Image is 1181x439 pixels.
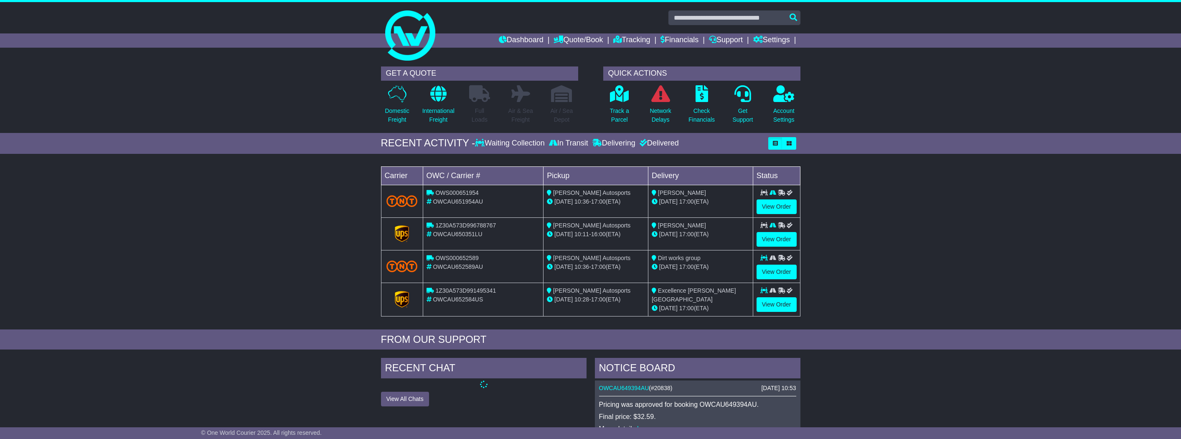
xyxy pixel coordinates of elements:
[757,199,797,214] a: View Order
[679,263,694,270] span: 17:00
[553,287,630,294] span: [PERSON_NAME] Autosports
[709,33,743,48] a: Support
[595,358,800,380] div: NOTICE BOARD
[659,231,678,237] span: [DATE]
[386,260,418,272] img: TNT_Domestic.png
[435,287,496,294] span: 1Z30A573D991495341
[659,263,678,270] span: [DATE]
[553,222,630,229] span: [PERSON_NAME] Autosports
[599,401,796,408] p: Pricing was approved for booking OWCAU649394AU.
[591,263,606,270] span: 17:00
[574,263,589,270] span: 10:36
[381,334,800,346] div: FROM OUR SUPPORT
[553,255,630,261] span: [PERSON_NAME] Autosports
[652,197,749,206] div: (ETA)
[658,222,706,229] span: [PERSON_NAME]
[591,296,606,303] span: 17:00
[386,195,418,207] img: TNT_Domestic.png
[610,85,630,129] a: Track aParcel
[591,231,606,237] span: 16:00
[422,107,455,124] p: International Freight
[547,263,645,271] div: - (ETA)
[658,255,701,261] span: Dirt works group
[773,85,795,129] a: AccountSettings
[551,107,573,124] p: Air / Sea Depot
[435,255,479,261] span: OWS000652589
[547,139,590,148] div: In Transit
[381,392,429,406] button: View All Chats
[201,429,322,436] span: © One World Courier 2025. All rights reserved.
[433,263,483,270] span: OWCAU652589AU
[599,425,796,433] p: More details: .
[553,189,630,196] span: [PERSON_NAME] Autosports
[679,305,694,311] span: 17:00
[433,296,483,303] span: OWCAU652584US
[395,291,409,308] img: GetCarrierServiceLogo
[688,85,715,129] a: CheckFinancials
[590,139,637,148] div: Delivering
[652,230,749,239] div: (ETA)
[650,107,671,124] p: Network Delays
[688,107,715,124] p: Check Financials
[773,107,795,124] p: Account Settings
[637,139,679,148] div: Delivered
[574,296,589,303] span: 10:28
[753,166,800,185] td: Status
[659,305,678,311] span: [DATE]
[660,33,698,48] a: Financials
[610,107,629,124] p: Track a Parcel
[423,166,544,185] td: OWC / Carrier #
[761,385,796,392] div: [DATE] 10:53
[599,385,649,391] a: OWCAU649394AU
[648,166,753,185] td: Delivery
[652,263,749,271] div: (ETA)
[469,107,490,124] p: Full Loads
[381,358,587,380] div: RECENT CHAT
[757,297,797,312] a: View Order
[544,166,648,185] td: Pickup
[554,33,603,48] a: Quote/Book
[591,198,606,205] span: 17:00
[508,107,533,124] p: Air & Sea Freight
[385,107,409,124] p: Domestic Freight
[381,166,423,185] td: Carrier
[435,189,479,196] span: OWS000651954
[554,263,573,270] span: [DATE]
[603,66,800,81] div: QUICK ACTIONS
[599,413,796,421] p: Final price: $32.59.
[433,198,483,205] span: OWCAU651954AU
[652,304,749,313] div: (ETA)
[757,232,797,247] a: View Order
[599,385,796,392] div: ( )
[554,231,573,237] span: [DATE]
[732,85,753,129] a: GetSupport
[475,139,546,148] div: Waiting Collection
[613,33,650,48] a: Tracking
[395,225,409,242] img: GetCarrierServiceLogo
[547,197,645,206] div: - (ETA)
[547,230,645,239] div: - (ETA)
[554,198,573,205] span: [DATE]
[679,231,694,237] span: 17:00
[652,287,736,303] span: Excellence [PERSON_NAME][GEOGRAPHIC_DATA]
[753,33,790,48] a: Settings
[499,33,544,48] a: Dashboard
[659,198,678,205] span: [DATE]
[422,85,455,129] a: InternationalFreight
[658,189,706,196] span: [PERSON_NAME]
[732,107,753,124] p: Get Support
[637,425,650,432] a: here
[381,66,578,81] div: GET A QUOTE
[649,85,671,129] a: NetworkDelays
[547,295,645,304] div: - (ETA)
[574,231,589,237] span: 10:11
[574,198,589,205] span: 10:36
[757,265,797,279] a: View Order
[651,385,671,391] span: #20838
[554,296,573,303] span: [DATE]
[384,85,409,129] a: DomesticFreight
[433,231,482,237] span: OWCAU650351LU
[435,222,496,229] span: 1Z30A573D996788767
[381,137,475,149] div: RECENT ACTIVITY -
[679,198,694,205] span: 17:00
